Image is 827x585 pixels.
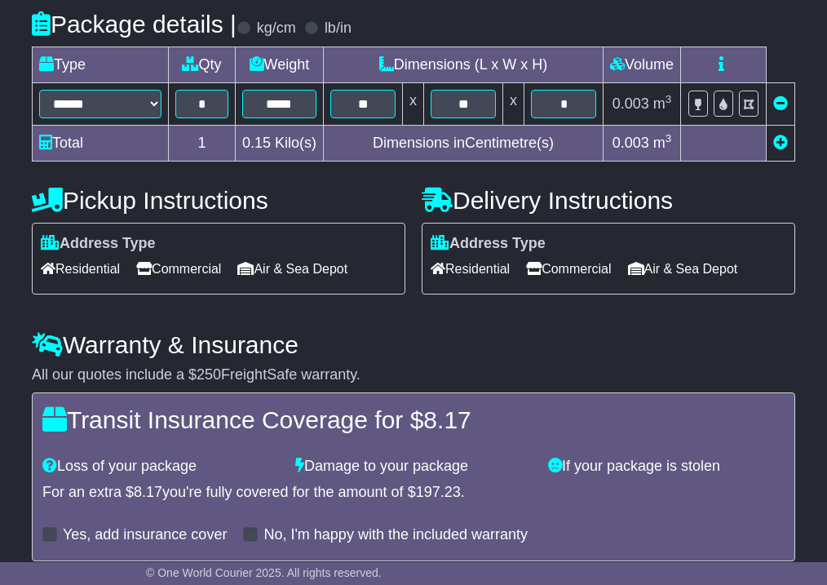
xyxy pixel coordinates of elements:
td: Qty [168,47,235,82]
td: Type [32,47,168,82]
div: If your package is stolen [540,458,793,476]
div: All our quotes include a $ FreightSafe warranty. [32,366,795,384]
h4: Package details | [32,11,237,38]
span: 0.003 [613,95,649,112]
h4: Warranty & Insurance [32,331,795,358]
span: 197.23 [416,484,461,500]
h4: Transit Insurance Coverage for $ [42,406,785,433]
span: Commercial [526,256,611,281]
span: Residential [431,256,510,281]
td: Volume [604,47,681,82]
span: Air & Sea Depot [628,256,738,281]
span: m [653,95,672,112]
label: Address Type [41,235,156,253]
div: For an extra $ you're fully covered for the amount of $ . [42,484,785,502]
td: Dimensions (L x W x H) [324,47,604,82]
a: Remove this item [773,95,788,112]
h4: Pickup Instructions [32,187,405,214]
span: 8.17 [423,406,471,433]
sup: 3 [666,132,672,144]
sup: 3 [666,93,672,105]
span: 0.15 [242,135,271,151]
td: Dimensions in Centimetre(s) [324,125,604,161]
td: x [403,82,424,125]
span: Air & Sea Depot [237,256,347,281]
label: Yes, add insurance cover [63,526,227,544]
td: Weight [235,47,323,82]
label: Address Type [431,235,546,253]
h4: Delivery Instructions [422,187,795,214]
div: Damage to your package [287,458,540,476]
td: 1 [168,125,235,161]
a: Add new item [773,135,788,151]
td: Total [32,125,168,161]
td: x [503,82,524,125]
div: Loss of your package [34,458,287,476]
span: Commercial [136,256,221,281]
span: 8.17 [134,484,162,500]
label: No, I'm happy with the included warranty [263,526,528,544]
span: 0.003 [613,135,649,151]
span: 250 [197,366,221,383]
span: © One World Courier 2025. All rights reserved. [146,566,382,579]
span: Residential [41,256,120,281]
td: Kilo(s) [235,125,323,161]
span: m [653,135,672,151]
label: lb/in [325,20,352,38]
label: kg/cm [257,20,296,38]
